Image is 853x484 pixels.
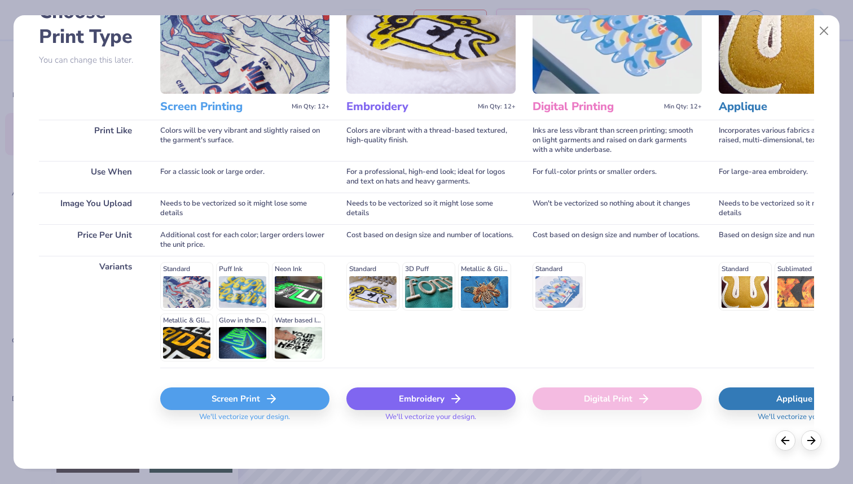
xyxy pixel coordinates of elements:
div: Needs to be vectorized so it might lose some details [346,193,516,224]
p: You can change this later. [39,55,143,65]
div: Price Per Unit [39,224,143,256]
div: Colors will be very vibrant and slightly raised on the garment's surface. [160,120,329,161]
div: Additional cost for each color; larger orders lower the unit price. [160,224,329,256]
span: We'll vectorize your design. [753,412,853,429]
span: Min Qty: 12+ [292,103,329,111]
div: Cost based on design size and number of locations. [346,224,516,256]
div: Cost based on design size and number of locations. [533,224,702,256]
h3: Screen Printing [160,99,287,114]
div: For a professional, high-end look; ideal for logos and text on hats and heavy garments. [346,161,516,193]
div: Use When [39,161,143,193]
div: Digital Print [533,387,702,410]
span: We'll vectorize your design. [381,412,481,429]
span: Min Qty: 12+ [664,103,702,111]
h3: Embroidery [346,99,473,114]
div: Inks are less vibrant than screen printing; smooth on light garments and raised on dark garments ... [533,120,702,161]
span: Min Qty: 12+ [478,103,516,111]
div: Print Like [39,120,143,161]
h3: Applique [719,99,846,114]
div: Colors are vibrant with a thread-based textured, high-quality finish. [346,120,516,161]
div: Embroidery [346,387,516,410]
div: Image You Upload [39,193,143,224]
div: Screen Print [160,387,329,410]
button: Close [814,20,835,42]
span: We'll vectorize your design. [195,412,294,429]
div: Won't be vectorized so nothing about it changes [533,193,702,224]
div: Variants [39,256,143,368]
div: For full-color prints or smaller orders. [533,161,702,193]
h3: Digital Printing [533,99,659,114]
div: For a classic look or large order. [160,161,329,193]
div: Needs to be vectorized so it might lose some details [160,193,329,224]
